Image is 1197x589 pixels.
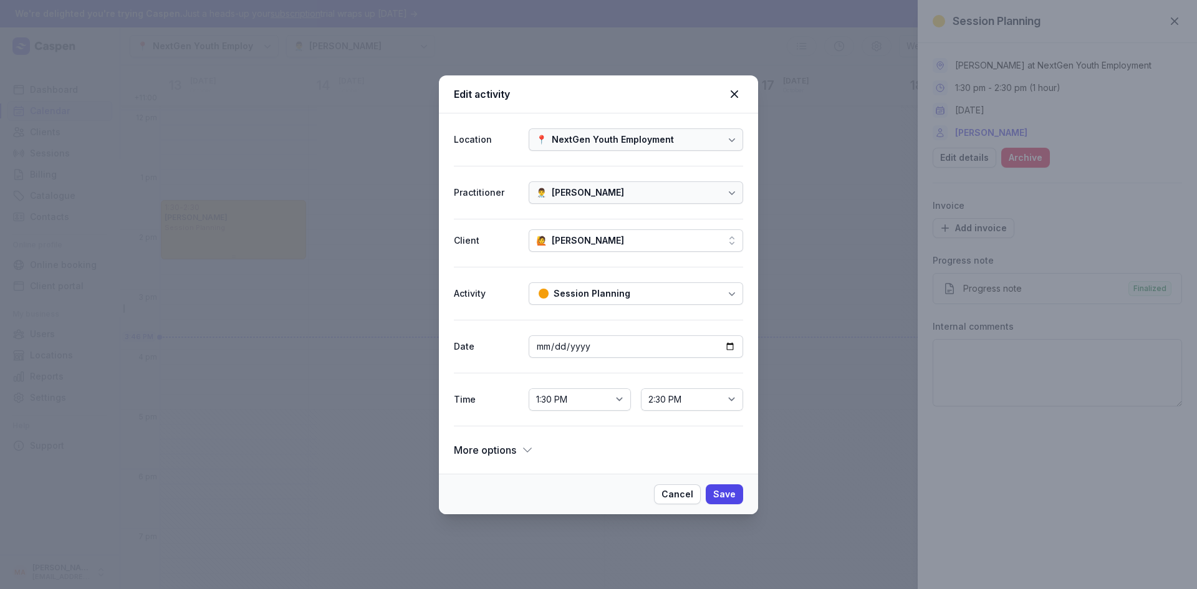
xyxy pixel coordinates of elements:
[536,132,547,147] div: 📍
[536,233,547,248] div: 🙋️
[454,286,519,301] div: Activity
[713,487,736,502] span: Save
[454,185,519,200] div: Practitioner
[706,484,743,504] button: Save
[661,487,693,502] span: Cancel
[454,392,519,407] div: Time
[654,484,701,504] button: Cancel
[454,441,516,459] span: More options
[552,132,674,147] div: NextGen Youth Employment
[454,339,519,354] div: Date
[552,185,624,200] div: [PERSON_NAME]
[536,185,547,200] div: 👨‍⚕️
[529,335,743,358] input: Date
[454,233,519,248] div: Client
[454,132,519,147] div: Location
[554,286,630,301] div: Session Planning
[454,87,726,102] div: Edit activity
